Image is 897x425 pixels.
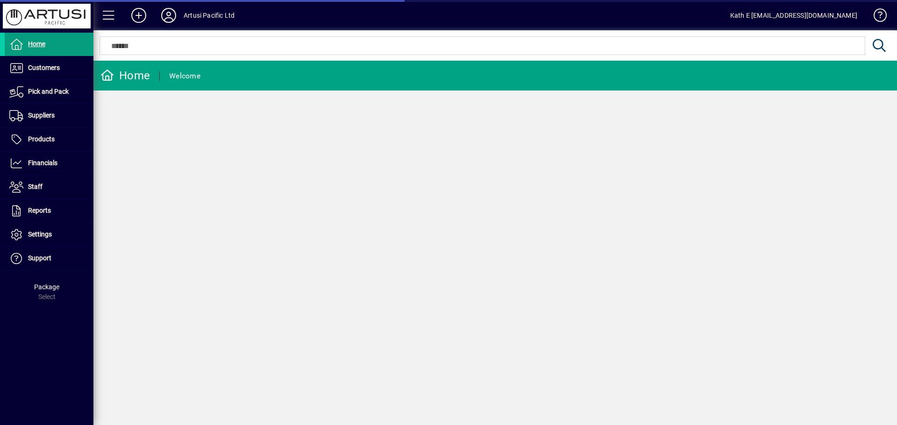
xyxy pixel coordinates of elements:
[5,199,93,223] a: Reports
[28,230,52,238] span: Settings
[5,175,93,199] a: Staff
[124,7,154,24] button: Add
[28,159,57,167] span: Financials
[28,254,51,262] span: Support
[5,56,93,80] a: Customers
[169,69,200,84] div: Welcome
[5,223,93,246] a: Settings
[28,111,55,119] span: Suppliers
[5,152,93,175] a: Financials
[730,8,857,23] div: Kath E [EMAIL_ADDRESS][DOMAIN_NAME]
[34,283,59,291] span: Package
[154,7,184,24] button: Profile
[28,40,45,48] span: Home
[5,104,93,127] a: Suppliers
[28,64,60,71] span: Customers
[184,8,235,23] div: Artusi Pacific Ltd
[5,80,93,104] a: Pick and Pack
[28,135,55,143] span: Products
[5,247,93,270] a: Support
[28,183,43,190] span: Staff
[867,2,885,32] a: Knowledge Base
[100,68,150,83] div: Home
[5,128,93,151] a: Products
[28,207,51,214] span: Reports
[28,88,69,95] span: Pick and Pack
